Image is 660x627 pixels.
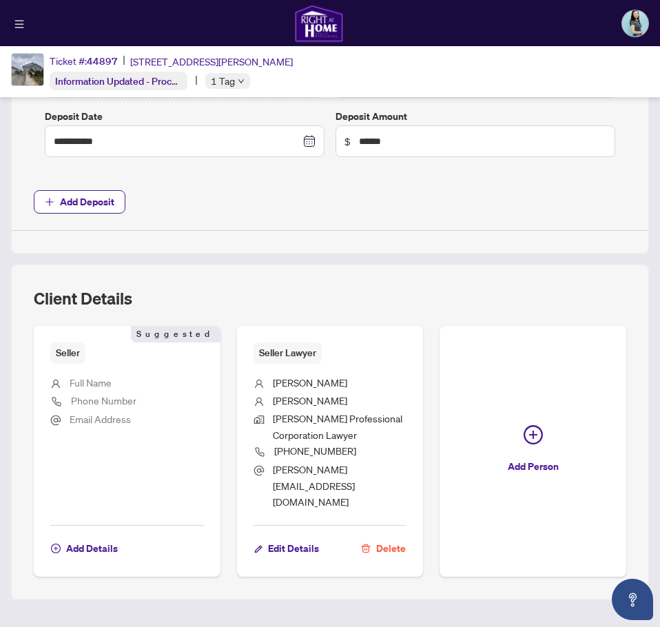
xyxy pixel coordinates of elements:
[254,537,320,560] button: Edit Details
[254,342,322,364] span: Seller Lawyer
[238,78,245,85] span: down
[211,73,235,89] span: 1 Tag
[612,579,653,620] button: Open asap
[50,342,85,364] span: Seller
[273,463,355,508] span: [PERSON_NAME][EMAIL_ADDRESS][DOMAIN_NAME]
[45,197,54,207] span: plus
[344,134,351,149] span: $
[508,455,559,477] span: Add Person
[273,376,347,389] span: [PERSON_NAME]
[34,190,125,214] button: Add Deposit
[60,191,114,213] span: Add Deposit
[66,537,118,559] span: Add Details
[70,376,112,389] span: Full Name
[273,412,402,440] span: [PERSON_NAME] Professional Corporation Lawyer
[71,394,136,407] span: Phone Number
[294,4,344,43] img: logo
[376,537,406,559] span: Delete
[45,109,324,124] label: Deposit Date
[12,54,43,85] img: IMG-X12202952_1.jpg
[274,444,356,457] span: [PHONE_NUMBER]
[55,74,238,88] span: Information Updated - Processing Pending
[50,53,118,69] div: Ticket #:
[70,413,131,425] span: Email Address
[87,55,118,68] span: 44897
[130,54,293,69] span: [STREET_ADDRESS][PERSON_NAME]
[51,544,61,553] span: plus-circle
[131,326,220,342] span: Suggested
[50,537,118,560] button: Add Details
[34,287,132,309] h2: Client Details
[273,394,347,407] span: [PERSON_NAME]
[440,326,626,577] button: Add Person
[14,19,24,29] span: menu
[360,537,406,560] button: Delete
[268,537,319,559] span: Edit Details
[336,109,615,124] label: Deposit Amount
[524,425,543,444] span: plus-circle
[622,10,648,37] img: Profile Icon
